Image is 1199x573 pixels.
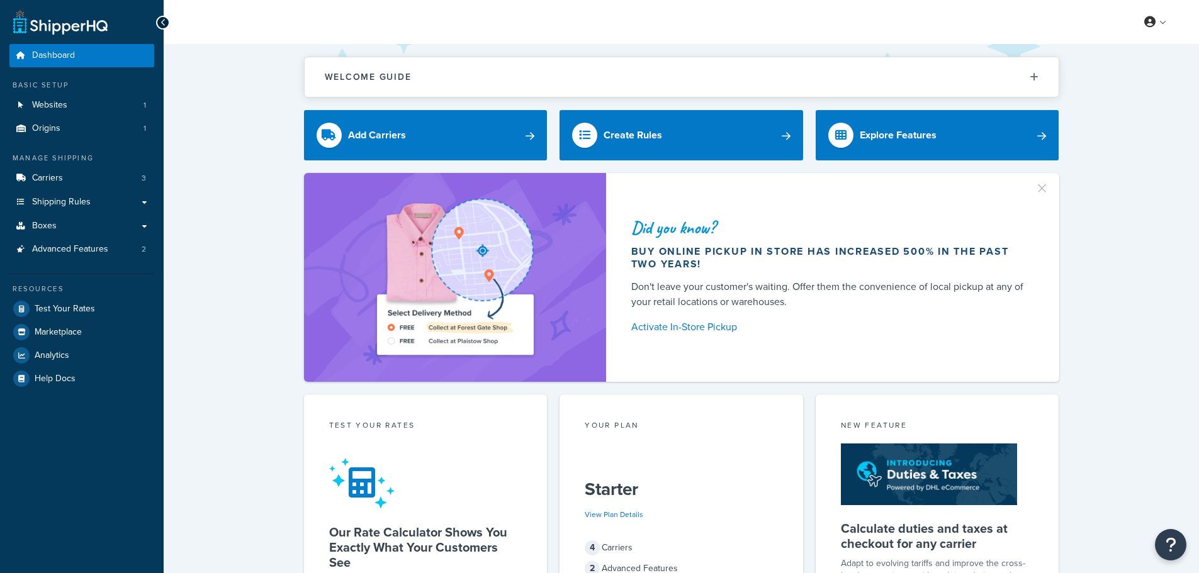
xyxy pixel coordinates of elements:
[860,126,937,144] div: Explore Features
[585,420,778,434] div: Your Plan
[585,539,778,557] div: Carriers
[631,279,1029,309] div: Don't leave your customer's waiting. Offer them the convenience of local pickup at any of your re...
[144,100,146,111] span: 1
[32,100,67,111] span: Websites
[304,110,548,160] a: Add Carriers
[9,117,154,140] li: Origins
[631,318,1029,336] a: Activate In-Store Pickup
[32,173,63,184] span: Carriers
[9,214,154,238] a: Boxes
[35,374,76,384] span: Help Docs
[142,244,146,255] span: 2
[9,298,154,320] a: Test Your Rates
[9,94,154,117] li: Websites
[604,126,662,144] div: Create Rules
[560,110,803,160] a: Create Rules
[32,221,57,231] span: Boxes
[9,191,154,214] a: Shipping Rules
[32,50,75,61] span: Dashboard
[9,284,154,294] div: Resources
[9,117,154,140] a: Origins1
[35,327,82,338] span: Marketplace
[9,321,154,343] a: Marketplace
[585,479,778,499] h5: Starter
[348,126,406,144] div: Add Carriers
[9,238,154,261] a: Advanced Features2
[1155,529,1186,560] button: Open Resource Center
[329,420,522,434] div: Test your rates
[841,521,1034,551] h5: Calculate duties and taxes at checkout for any carrier
[35,304,95,314] span: Test Your Rates
[32,197,91,208] span: Shipping Rules
[585,540,600,555] span: 4
[9,367,154,390] a: Help Docs
[341,192,569,363] img: ad-shirt-map-b0359fc47e01cab431d101c4b569394f6a03f54285957d908178d52f29eb9668.png
[329,525,522,570] h5: Our Rate Calculator Shows You Exactly What Your Customers See
[325,72,412,82] h2: Welcome Guide
[9,44,154,67] a: Dashboard
[9,167,154,190] a: Carriers3
[142,173,146,184] span: 3
[816,110,1059,160] a: Explore Features
[585,509,643,520] a: View Plan Details
[32,244,108,255] span: Advanced Features
[631,245,1029,270] div: Buy online pickup in store has increased 500% in the past two years!
[35,350,69,361] span: Analytics
[631,219,1029,236] div: Did you know?
[9,344,154,367] a: Analytics
[9,238,154,261] li: Advanced Features
[9,94,154,117] a: Websites1
[9,153,154,164] div: Manage Shipping
[144,123,146,134] span: 1
[841,420,1034,434] div: New Feature
[305,57,1059,97] button: Welcome Guide
[9,167,154,190] li: Carriers
[32,123,60,134] span: Origins
[9,80,154,91] div: Basic Setup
